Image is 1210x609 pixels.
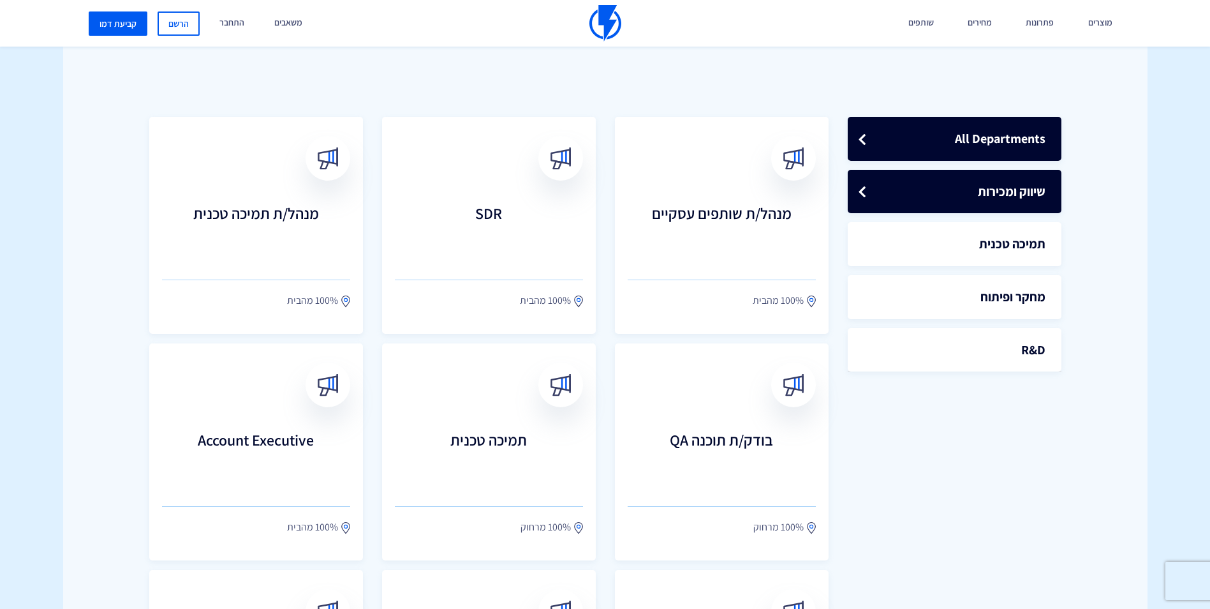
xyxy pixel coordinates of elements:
[574,522,583,534] img: location.svg
[287,520,338,535] span: 100% מהבית
[382,343,596,560] a: תמיכה טכנית 100% מרחוק
[395,432,583,483] h3: תמיכה טכנית
[341,295,350,308] img: location.svg
[628,432,816,483] h3: בודק/ת תוכנה QA
[753,520,804,535] span: 100% מרחוק
[149,343,363,560] a: Account Executive 100% מהבית
[549,374,572,396] img: broadcast.svg
[782,147,804,170] img: broadcast.svg
[316,147,339,170] img: broadcast.svg
[316,374,339,396] img: broadcast.svg
[574,295,583,308] img: location.svg
[848,117,1061,161] a: All Departments
[549,147,572,170] img: broadcast.svg
[848,222,1061,266] a: תמיכה טכנית
[89,11,147,36] a: קביעת דמו
[395,205,583,256] h3: SDR
[848,328,1061,372] a: R&D
[162,432,350,483] h3: Account Executive
[341,522,350,534] img: location.svg
[162,205,350,256] h3: מנהל/ת תמיכה טכנית
[520,293,571,308] span: 100% מהבית
[807,295,816,308] img: location.svg
[628,205,816,256] h3: מנהל/ת שותפים עסקיים
[520,520,571,535] span: 100% מרחוק
[149,117,363,334] a: מנהל/ת תמיכה טכנית 100% מהבית
[158,11,200,36] a: הרשם
[287,293,338,308] span: 100% מהבית
[615,343,829,560] a: בודק/ת תוכנה QA 100% מרחוק
[753,293,804,308] span: 100% מהבית
[782,374,804,396] img: broadcast.svg
[382,117,596,334] a: SDR 100% מהבית
[848,170,1061,214] a: שיווק ומכירות
[807,522,816,534] img: location.svg
[615,117,829,334] a: מנהל/ת שותפים עסקיים 100% מהבית
[848,275,1061,319] a: מחקר ופיתוח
